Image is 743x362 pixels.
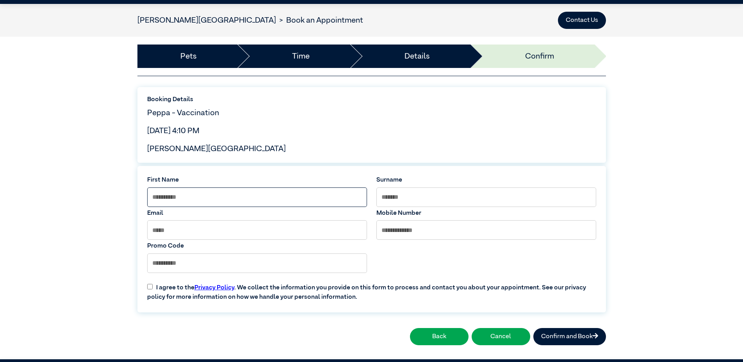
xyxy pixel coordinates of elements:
[472,328,530,345] button: Cancel
[376,209,596,218] label: Mobile Number
[147,95,596,104] label: Booking Details
[404,50,430,62] a: Details
[147,109,219,117] span: Peppa - Vaccination
[558,12,606,29] button: Contact Us
[376,175,596,185] label: Surname
[147,175,367,185] label: First Name
[533,328,606,345] button: Confirm and Book
[410,328,469,345] button: Back
[137,16,276,24] a: [PERSON_NAME][GEOGRAPHIC_DATA]
[292,50,310,62] a: Time
[147,284,153,289] input: I agree to thePrivacy Policy. We collect the information you provide on this form to process and ...
[180,50,197,62] a: Pets
[194,285,234,291] a: Privacy Policy
[137,14,363,26] nav: breadcrumb
[143,277,601,302] label: I agree to the . We collect the information you provide on this form to process and contact you a...
[147,127,200,135] span: [DATE] 4:10 PM
[147,145,286,153] span: [PERSON_NAME][GEOGRAPHIC_DATA]
[147,209,367,218] label: Email
[276,14,363,26] li: Book an Appointment
[147,241,367,251] label: Promo Code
